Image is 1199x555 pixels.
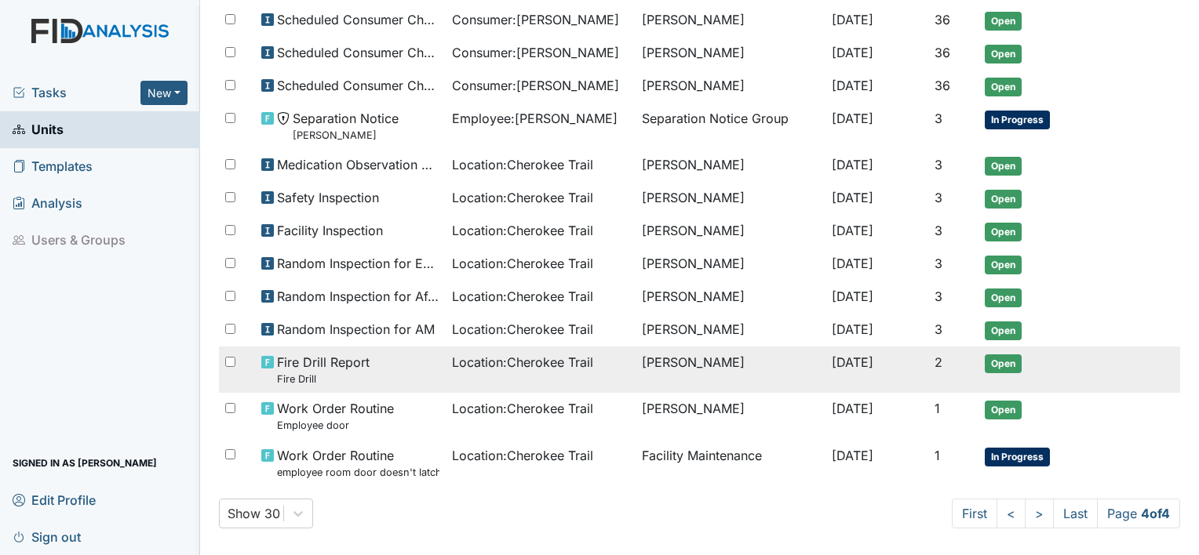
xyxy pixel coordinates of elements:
span: 1 [935,401,940,416]
td: [PERSON_NAME] [636,393,825,439]
td: [PERSON_NAME] [636,314,825,346]
span: Random Inspection for Afternoon [277,287,439,306]
span: 3 [935,111,942,126]
span: Work Order Routine Employee door [277,399,394,433]
span: [DATE] [832,157,873,172]
span: [DATE] [832,321,873,337]
td: [PERSON_NAME] [636,70,825,103]
span: [DATE] [832,190,873,205]
span: Location : Cherokee Trail [452,155,593,174]
span: Open [985,223,1022,241]
td: Facility Maintenance [636,440,825,486]
span: 3 [935,256,942,271]
span: In Progress [985,111,1050,129]
span: Location : Cherokee Trail [452,287,593,306]
span: [DATE] [832,78,873,93]
span: Open [985,321,1022,340]
a: Tasks [13,83,140,102]
button: New [140,81,188,105]
strong: 4 of 4 [1141,506,1170,521]
span: Employee : [PERSON_NAME] [452,109,618,128]
span: [DATE] [832,256,873,271]
span: Analysis [13,191,82,216]
span: 3 [935,223,942,238]
span: [DATE] [832,45,873,60]
span: Location : Cherokee Trail [452,399,593,418]
span: Location : Cherokee Trail [452,320,593,339]
span: Open [985,256,1022,274]
nav: task-pagination [952,499,1180,528]
span: Scheduled Consumer Chart Review [277,10,439,29]
span: Safety Inspection [277,188,379,207]
span: 36 [935,12,950,27]
span: Open [985,190,1022,209]
a: < [997,499,1026,528]
small: Employee door [277,418,394,433]
td: [PERSON_NAME] [636,182,825,215]
span: 2 [935,354,942,370]
span: Open [985,45,1022,63]
a: First [952,499,997,528]
span: Sign out [13,524,81,549]
small: [PERSON_NAME] [293,128,399,143]
small: Fire Drill [277,372,370,386]
span: Page [1097,499,1180,528]
span: Consumer : [PERSON_NAME] [452,76,619,95]
span: 36 [935,45,950,60]
td: [PERSON_NAME] [636,37,825,70]
span: Scheduled Consumer Chart Review [277,43,439,62]
span: Open [985,78,1022,96]
span: Facility Inspection [277,221,383,240]
a: Last [1053,499,1098,528]
span: 3 [935,288,942,304]
span: Location : Cherokee Trail [452,446,593,465]
span: Location : Cherokee Trail [452,353,593,372]
td: [PERSON_NAME] [636,215,825,248]
td: Separation Notice Group [636,103,825,149]
span: [DATE] [832,354,873,370]
span: Units [13,118,64,142]
div: Show 30 [228,504,280,523]
span: Fire Drill Report Fire Drill [277,353,370,386]
td: [PERSON_NAME] [636,4,825,37]
span: Templates [13,154,93,179]
span: 1 [935,448,940,463]
span: Open [985,157,1022,176]
span: 3 [935,321,942,337]
small: employee room door doesn't latch when door is closed [277,465,439,480]
span: Medication Observation Checklist [277,155,439,174]
td: [PERSON_NAME] [636,346,825,393]
span: Separation Notice Daryl [293,109,399,143]
span: Random Inspection for AM [277,320,435,339]
span: 36 [935,78,950,93]
span: In Progress [985,448,1050,466]
span: [DATE] [832,223,873,238]
span: Consumer : [PERSON_NAME] [452,10,619,29]
span: [DATE] [832,111,873,126]
span: Location : Cherokee Trail [452,221,593,240]
span: 3 [935,157,942,172]
span: Random Inspection for Evening [277,254,439,273]
span: 3 [935,190,942,205]
span: Open [985,401,1022,419]
span: [DATE] [832,401,873,416]
span: [DATE] [832,288,873,304]
span: Location : Cherokee Trail [452,254,593,273]
span: [DATE] [832,12,873,27]
td: [PERSON_NAME] [636,248,825,281]
span: Open [985,288,1022,307]
span: Edit Profile [13,488,96,512]
td: [PERSON_NAME] [636,281,825,314]
span: [DATE] [832,448,873,463]
span: Signed in as [PERSON_NAME] [13,451,157,475]
span: Location : Cherokee Trail [452,188,593,207]
span: Open [985,354,1022,373]
span: Open [985,12,1022,31]
a: > [1025,499,1054,528]
span: Consumer : [PERSON_NAME] [452,43,619,62]
span: Scheduled Consumer Chart Review [277,76,439,95]
td: [PERSON_NAME] [636,149,825,182]
span: Work Order Routine employee room door doesn't latch when door is closed [277,446,439,480]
